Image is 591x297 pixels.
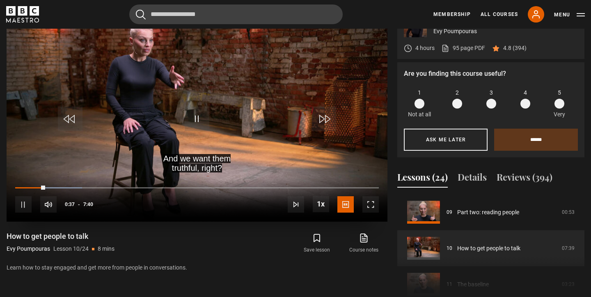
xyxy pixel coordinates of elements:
a: How to get people to talk [457,244,520,253]
button: Pause [15,196,32,213]
p: Are you finding this course useful? [404,69,578,79]
p: Evy Poumpouras [7,245,50,253]
button: Fullscreen [362,196,379,213]
video-js: Video Player [7,8,387,222]
input: Search [129,5,343,24]
p: Learn how to stay engaged and get more from people in conversations. [7,263,387,272]
button: Reviews (394) [497,170,552,188]
a: 95 page PDF [441,44,485,52]
svg: BBC Maestro [6,6,39,23]
p: Lesson 10/24 [53,245,89,253]
a: Part two: reading people [457,208,519,217]
p: Not at all [408,110,431,119]
span: 7:40 [83,197,93,212]
p: Very [551,110,567,119]
button: Lessons (24) [397,170,448,188]
a: Course notes [341,231,387,255]
span: - [78,202,80,207]
button: Playback Rate [313,196,329,212]
p: 8 mins [98,245,115,253]
p: 4.8 (394) [503,44,527,52]
button: Save lesson [293,231,340,255]
span: 4 [524,88,527,97]
h1: How to get people to talk [7,231,115,241]
div: Progress Bar [15,187,379,189]
span: 5 [558,88,561,97]
button: Toggle navigation [554,11,585,19]
span: 1 [418,88,421,97]
a: Membership [433,11,471,18]
button: Details [458,170,487,188]
button: Captions [337,196,354,213]
span: 2 [456,88,459,97]
span: 3 [490,88,493,97]
a: All Courses [481,11,518,18]
button: Mute [40,196,57,213]
span: 0:37 [65,197,75,212]
p: Evy Poumpouras [433,27,578,36]
button: Submit the search query [136,9,146,20]
button: Ask me later [404,129,488,151]
button: Next Lesson [288,196,304,213]
p: 4 hours [415,44,435,52]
